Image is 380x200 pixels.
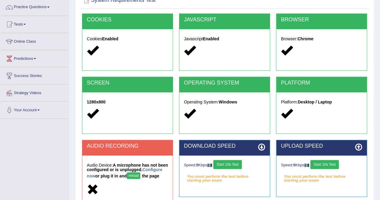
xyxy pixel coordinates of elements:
[184,143,265,149] h2: DOWNLOAD SPEED
[184,37,265,41] h5: Javascript
[0,50,69,65] a: Predictions
[0,16,69,31] a: Tests
[207,164,212,167] img: ajax-loader-fb-connection.gif
[304,164,309,167] img: ajax-loader-fb-connection.gif
[102,36,118,41] strong: Enabled
[213,160,242,169] button: Start 10s Test
[87,100,105,104] strong: 1280x800
[87,163,168,178] strong: A microphone has not been configured or is unplugged. or plug it in and the page
[293,163,295,167] strong: 0
[127,172,140,179] button: reload
[184,80,265,86] h2: OPERATING SYSTEM
[281,100,362,104] h5: Platform:
[87,80,168,86] h2: SCREEN
[281,80,362,86] h2: PLATFORM
[281,143,362,149] h2: UPLOAD SPEED
[184,172,265,181] em: You must perform the test before starting your exam
[203,36,219,41] strong: Enabled
[0,67,69,82] a: Success Stories
[184,160,265,171] div: Speed: Kbps
[219,100,237,104] strong: Windows
[196,163,198,167] strong: 0
[298,100,332,104] strong: Desktop / Laptop
[0,33,69,48] a: Online Class
[0,85,69,100] a: Strategy Videos
[281,172,362,181] em: You must perform the test before starting your exam
[0,102,69,117] a: Your Account
[310,160,339,169] button: Start 10s Test
[281,37,362,41] h5: Browser:
[281,160,362,171] div: Speed: Kbps
[87,163,168,180] h5: Audio Device:
[87,167,162,178] a: Configure now
[184,17,265,23] h2: JAVASCRIPT
[87,17,168,23] h2: COOKIES
[87,143,168,149] h2: AUDIO RECORDING
[297,36,313,41] strong: Chrome
[184,100,265,104] h5: Operating System:
[87,37,168,41] h5: Cookies
[281,17,362,23] h2: BROWSER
